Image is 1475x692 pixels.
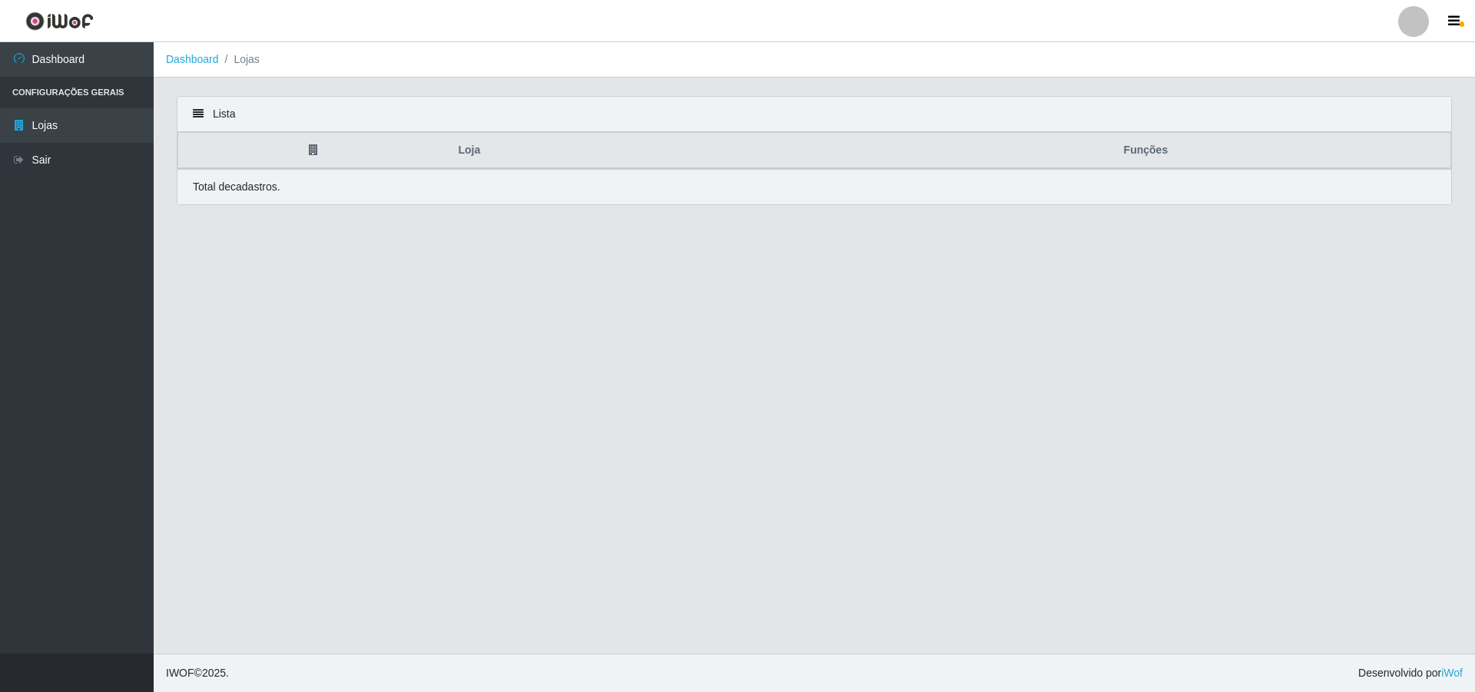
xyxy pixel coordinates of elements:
img: CoreUI Logo [25,12,94,31]
th: Funções [841,133,1451,169]
li: Lojas [219,51,260,68]
a: iWof [1441,667,1463,679]
a: Dashboard [166,53,219,65]
span: IWOF [166,667,194,679]
span: © 2025 . [166,665,229,681]
th: Loja [449,133,840,169]
nav: breadcrumb [154,42,1475,78]
span: Desenvolvido por [1358,665,1463,681]
p: Total de cadastros. [193,179,280,195]
div: Lista [177,97,1451,132]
